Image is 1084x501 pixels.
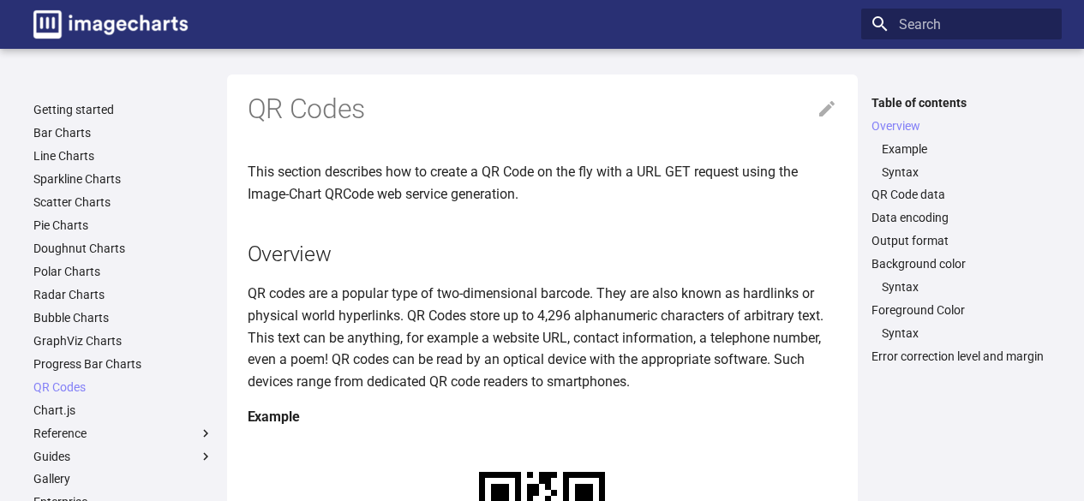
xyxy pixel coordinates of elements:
[33,102,213,117] a: Getting started
[871,187,1051,202] a: QR Code data
[33,379,213,395] a: QR Codes
[33,287,213,302] a: Radar Charts
[871,141,1051,180] nav: Overview
[248,239,837,269] h2: Overview
[861,95,1062,365] nav: Table of contents
[33,264,213,279] a: Polar Charts
[871,118,1051,134] a: Overview
[861,95,1062,110] label: Table of contents
[33,125,213,140] a: Bar Charts
[33,449,213,464] label: Guides
[33,218,213,233] a: Pie Charts
[33,194,213,210] a: Scatter Charts
[33,403,213,418] a: Chart.js
[248,283,837,392] p: QR codes are a popular type of two-dimensional barcode. They are also known as hardlinks or physi...
[27,3,195,45] a: Image-Charts documentation
[871,256,1051,271] a: Background color
[882,164,1051,180] a: Syntax
[248,92,837,128] h1: QR Codes
[33,310,213,325] a: Bubble Charts
[882,325,1051,341] a: Syntax
[33,171,213,187] a: Sparkline Charts
[33,241,213,256] a: Doughnut Charts
[871,302,1051,318] a: Foreground Color
[882,141,1051,157] a: Example
[248,406,837,428] h4: Example
[33,356,213,372] a: Progress Bar Charts
[33,10,188,39] img: logo
[33,426,213,441] label: Reference
[33,333,213,349] a: GraphViz Charts
[871,279,1051,295] nav: Background color
[871,210,1051,225] a: Data encoding
[871,349,1051,364] a: Error correction level and margin
[871,233,1051,248] a: Output format
[871,325,1051,341] nav: Foreground Color
[33,471,213,486] a: Gallery
[882,279,1051,295] a: Syntax
[33,148,213,164] a: Line Charts
[861,9,1062,39] input: Search
[248,161,837,205] p: This section describes how to create a QR Code on the fly with a URL GET request using the Image-...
